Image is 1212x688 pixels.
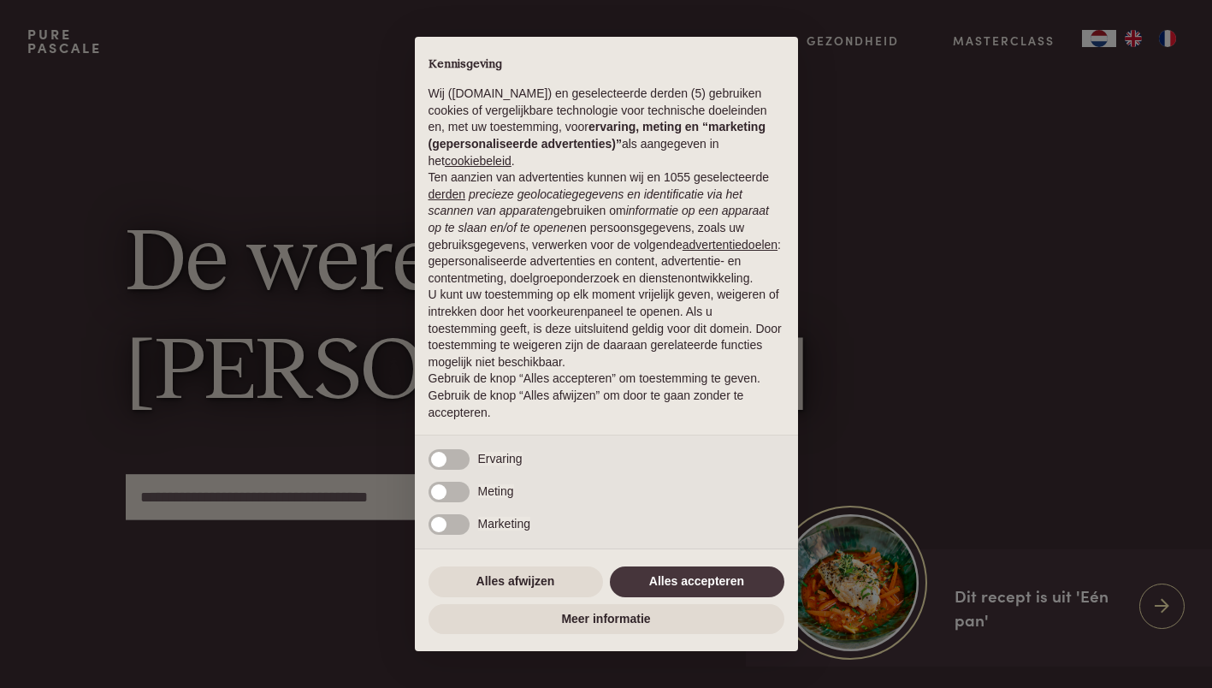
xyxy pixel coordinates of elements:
p: Wij ([DOMAIN_NAME]) en geselecteerde derden (5) gebruiken cookies of vergelijkbare technologie vo... [429,86,784,169]
p: U kunt uw toestemming op elk moment vrijelijk geven, weigeren of intrekken door het voorkeurenpan... [429,287,784,371]
button: derden [429,187,466,204]
span: Meting [478,484,514,498]
strong: ervaring, meting en “marketing (gepersonaliseerde advertenties)” [429,120,766,151]
span: Ervaring [478,452,523,466]
button: Meer informatie [429,604,784,635]
button: Alles accepteren [610,566,784,597]
button: advertentiedoelen [683,237,777,254]
h2: Kennisgeving [429,57,784,73]
button: Alles afwijzen [429,566,603,597]
p: Ten aanzien van advertenties kunnen wij en 1055 geselecteerde gebruiken om en persoonsgegevens, z... [429,169,784,287]
p: Gebruik de knop “Alles accepteren” om toestemming te geven. Gebruik de knop “Alles afwijzen” om d... [429,371,784,421]
em: precieze geolocatiegegevens en identificatie via het scannen van apparaten [429,187,742,218]
em: informatie op een apparaat op te slaan en/of te openen [429,204,770,234]
a: cookiebeleid [445,154,511,168]
span: Marketing [478,517,530,531]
